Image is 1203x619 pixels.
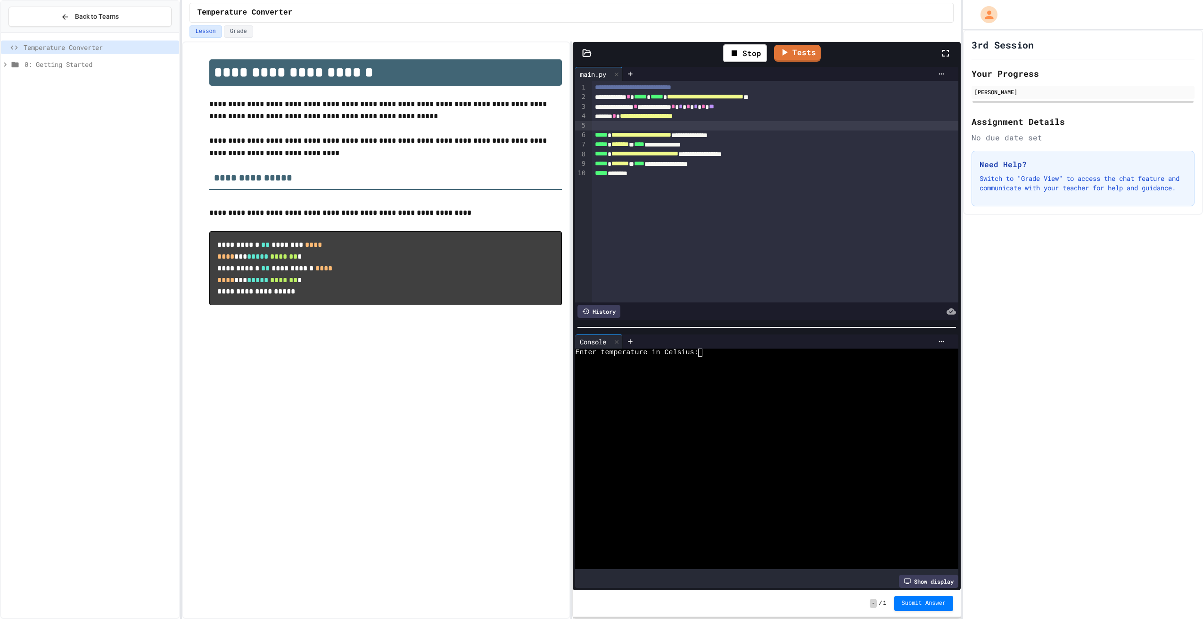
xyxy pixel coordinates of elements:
[879,600,882,607] span: /
[972,38,1034,51] h1: 3rd Session
[723,44,767,62] div: Stop
[972,67,1195,80] h2: Your Progress
[575,159,587,169] div: 9
[894,596,954,611] button: Submit Answer
[774,45,821,62] a: Tests
[575,92,587,102] div: 2
[575,121,587,130] div: 5
[8,7,172,27] button: Back to Teams
[575,169,587,178] div: 10
[972,132,1195,143] div: No due date set
[575,67,623,81] div: main.py
[971,4,1000,25] div: My Account
[575,140,587,149] div: 7
[575,334,623,349] div: Console
[980,174,1187,193] p: Switch to "Grade View" to access the chat feature and communicate with your teacher for help and ...
[870,599,877,608] span: -
[575,102,587,112] div: 3
[575,337,611,347] div: Console
[575,150,587,159] div: 8
[198,7,293,18] span: Temperature Converter
[972,115,1195,128] h2: Assignment Details
[224,25,253,38] button: Grade
[980,159,1187,170] h3: Need Help?
[25,59,175,69] span: 0: Getting Started
[190,25,222,38] button: Lesson
[24,42,175,52] span: Temperature Converter
[75,12,119,22] span: Back to Teams
[974,88,1192,96] div: [PERSON_NAME]
[575,349,698,357] span: Enter temperature in Celsius:
[575,130,587,140] div: 6
[899,575,958,588] div: Show display
[902,600,946,607] span: Submit Answer
[575,83,587,92] div: 1
[575,112,587,121] div: 4
[883,600,886,607] span: 1
[577,305,620,318] div: History
[575,69,611,79] div: main.py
